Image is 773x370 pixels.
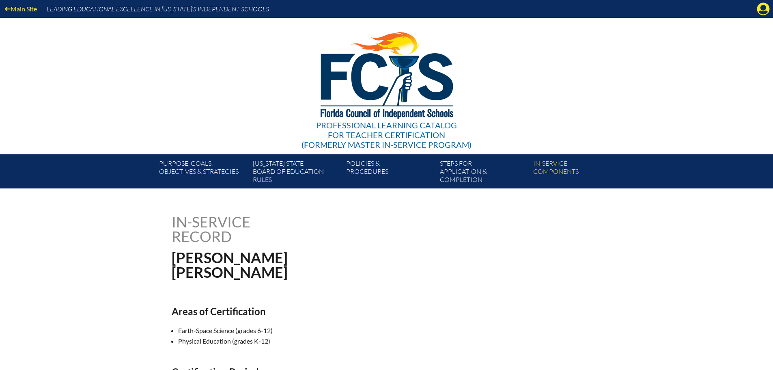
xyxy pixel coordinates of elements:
[303,18,470,129] img: FCISlogo221.eps
[250,158,343,188] a: [US_STATE] StateBoard of Education rules
[437,158,530,188] a: Steps forapplication & completion
[301,120,472,149] div: Professional Learning Catalog (formerly Master In-service Program)
[172,214,335,244] h1: In-service record
[2,3,40,14] a: Main Site
[530,158,623,188] a: In-servicecomponents
[156,158,249,188] a: Purpose, goals,objectives & strategies
[343,158,436,188] a: Policies &Procedures
[178,336,464,346] li: Physical Education (grades K-12)
[328,130,445,140] span: for Teacher Certification
[172,250,438,279] h1: [PERSON_NAME] [PERSON_NAME]
[298,16,475,151] a: Professional Learning Catalog for Teacher Certification(formerly Master In-service Program)
[757,2,770,15] svg: Manage account
[172,305,457,317] h2: Areas of Certification
[178,325,464,336] li: Earth-Space Science (grades 6-12)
